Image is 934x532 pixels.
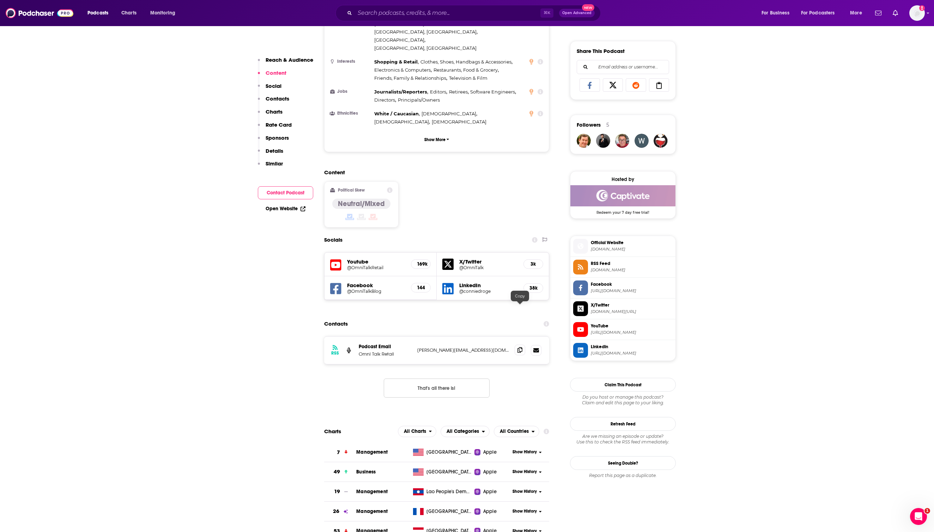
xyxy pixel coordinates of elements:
span: Logged in as hannahlee98 [909,5,925,21]
img: matt42007 [615,134,629,148]
span: , [433,66,499,74]
span: omnitalk.blog [591,247,673,252]
span: Clothes, Shoes, Handbags & Accessories [420,59,511,65]
span: https://www.youtube.com/@OmniTalkRetail [591,330,673,335]
p: Content [266,69,286,76]
span: Followers [577,121,601,128]
span: Do you host or manage this podcast? [570,394,676,400]
span: United States [426,468,472,476]
button: open menu [145,7,184,19]
a: Management [356,508,388,514]
p: Podcast Email [359,344,412,350]
span: , [470,88,516,96]
span: For Podcasters [801,8,835,18]
span: Shopping & Retail [374,59,418,65]
h5: LinkedIn [459,282,518,289]
button: Show History [510,489,544,495]
span: , [421,110,477,118]
span: Restaurants, Food & Grocery [433,67,498,73]
button: Claim This Podcast [570,378,676,392]
a: 26 [324,502,356,521]
a: Share on Facebook [580,78,600,92]
h5: 3k [529,261,537,267]
span: https://www.facebook.com/OmniTalkBlog [591,288,673,294]
p: Details [266,147,283,154]
p: Contacts [266,95,289,102]
h3: Ethnicities [330,111,371,116]
a: Captivate Deal: Redeem your 7 day free trial! [570,185,675,214]
a: @conniedroge [459,289,518,294]
span: United States [426,449,472,456]
a: X/Twitter[DOMAIN_NAME][URL] [573,301,673,316]
span: Charts [121,8,137,18]
a: @OmniTalk [459,265,518,270]
span: ⌘ K [540,8,553,18]
p: Charts [266,108,283,115]
button: open menu [441,426,490,437]
button: open menu [83,7,117,19]
span: Apple [483,449,497,456]
h5: Youtube [347,258,405,265]
a: Facebook[URL][DOMAIN_NAME] [573,280,673,295]
span: White / Caucasian [374,111,419,116]
span: Business [356,469,376,475]
span: Management [356,449,388,455]
a: Share on X/Twitter [603,78,623,92]
svg: Add a profile image [919,5,925,11]
button: Charts [258,108,283,121]
span: , [374,96,396,104]
img: Captivate Deal: Redeem your 7 day free trial! [570,185,675,206]
span: Directors [374,97,395,103]
button: Show History [510,508,544,514]
span: Electronics & Computers [374,67,431,73]
span: , [374,58,419,66]
span: [GEOGRAPHIC_DATA] [374,21,424,26]
a: 49 [324,462,356,482]
span: [GEOGRAPHIC_DATA], [GEOGRAPHIC_DATA] [374,29,477,35]
span: , [374,110,420,118]
span: Facebook [591,281,673,288]
span: Podcasts [87,8,108,18]
span: All Charts [404,429,426,434]
span: , [374,66,432,74]
span: , [374,118,430,126]
span: 1 [924,508,930,514]
span: , [374,36,425,44]
button: open menu [398,426,437,437]
span: Show History [513,489,537,495]
span: [GEOGRAPHIC_DATA], [GEOGRAPHIC_DATA] [374,45,477,51]
a: Management [356,489,388,495]
span: Apple [483,488,497,495]
a: Show notifications dropdown [890,7,901,19]
span: , [430,88,447,96]
div: Search podcasts, credits, & more... [342,5,607,21]
span: Show History [513,508,537,514]
span: Principals/Owners [398,97,440,103]
span: [GEOGRAPHIC_DATA] [374,37,424,43]
span: , [420,58,513,66]
button: Contact Podcast [258,186,313,199]
span: , [449,88,469,96]
h2: Platforms [398,426,437,437]
a: Apple [474,508,510,515]
button: Show History [510,469,544,475]
button: Contacts [258,95,289,108]
a: [GEOGRAPHIC_DATA] [410,508,475,515]
img: JeffPR [577,134,591,148]
span: Redeem your 7 day free trial! [570,206,675,215]
h5: X/Twitter [459,258,518,265]
span: Lao People's Democratic Republic [426,488,472,495]
button: Content [258,69,286,83]
iframe: Intercom live chat [910,508,927,525]
p: Omni Talk Retail [359,351,412,357]
span: , [374,28,478,36]
a: @OmniTalkRetail [347,265,405,270]
span: X/Twitter [591,302,673,308]
a: JohirMia [596,134,610,148]
span: [DEMOGRAPHIC_DATA] [432,119,486,125]
a: Seeing Double? [570,456,676,470]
